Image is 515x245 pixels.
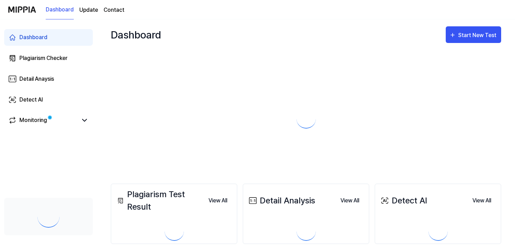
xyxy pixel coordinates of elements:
a: Detect AI [4,91,93,108]
a: View All [467,193,497,208]
button: View All [203,194,233,208]
div: Detail Anaysis [19,75,54,83]
button: View All [335,194,365,208]
a: View All [335,193,365,208]
a: Contact [104,6,124,14]
a: Dashboard [46,0,74,19]
div: Detail Analysis [247,194,315,207]
a: View All [203,193,233,208]
div: Plagiarism Checker [19,54,68,62]
a: Update [79,6,98,14]
div: Detect AI [379,194,427,207]
a: Dashboard [4,29,93,46]
div: Monitoring [19,116,47,124]
div: Dashboard [111,26,161,43]
div: Start New Test [458,31,498,40]
a: Detail Anaysis [4,71,93,87]
div: Dashboard [19,33,47,42]
a: Monitoring [8,116,78,124]
div: Plagiarism Test Result [115,188,203,213]
div: Detect AI [19,96,43,104]
button: Start New Test [446,26,501,43]
a: Plagiarism Checker [4,50,93,67]
button: View All [467,194,497,208]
